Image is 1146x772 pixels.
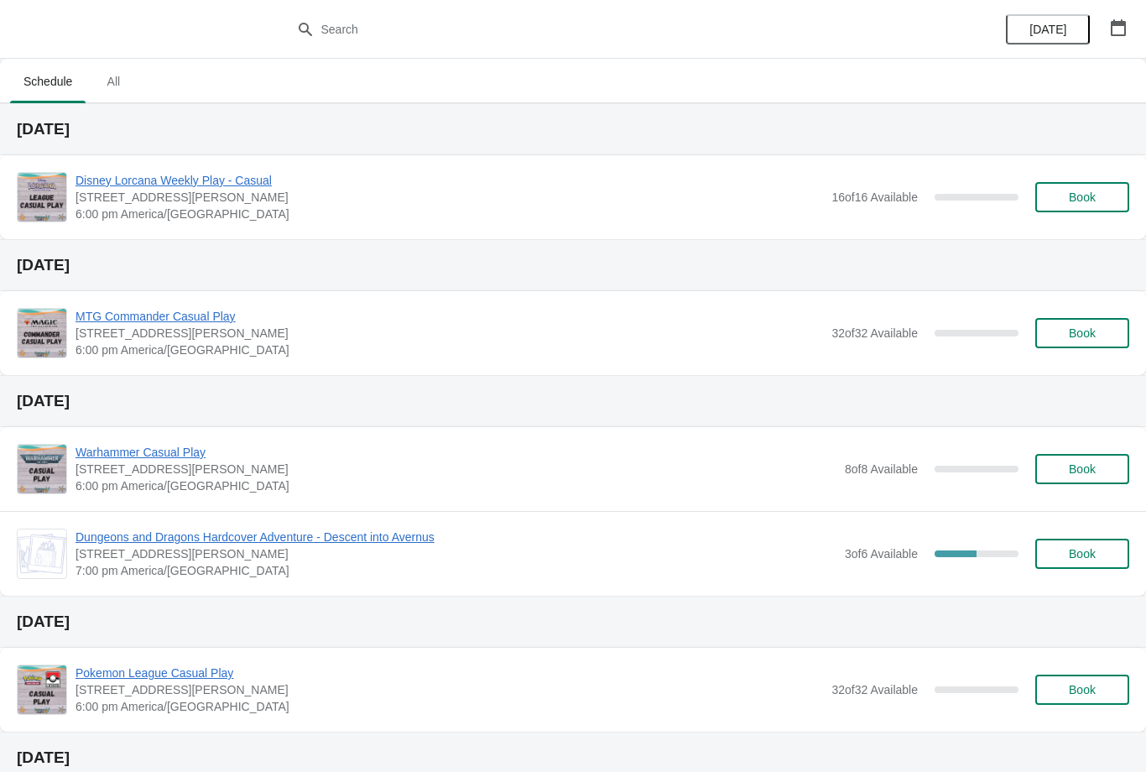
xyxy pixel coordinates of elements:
[76,681,823,698] span: [STREET_ADDRESS][PERSON_NAME]
[1006,14,1090,44] button: [DATE]
[18,445,66,493] img: Warhammer Casual Play | 2040 Louetta Rd Ste I Spring, TX 77388 | 6:00 pm America/Chicago
[1035,454,1129,484] button: Book
[845,547,918,561] span: 3 of 6 Available
[76,325,823,342] span: [STREET_ADDRESS][PERSON_NAME]
[1035,318,1129,348] button: Book
[76,461,836,477] span: [STREET_ADDRESS][PERSON_NAME]
[1029,23,1066,36] span: [DATE]
[76,698,823,715] span: 6:00 pm America/[GEOGRAPHIC_DATA]
[76,206,823,222] span: 6:00 pm America/[GEOGRAPHIC_DATA]
[18,309,66,357] img: MTG Commander Casual Play | 2040 Louetta Rd Ste I Spring, TX 77388 | 6:00 pm America/Chicago
[17,749,1129,766] h2: [DATE]
[17,613,1129,630] h2: [DATE]
[845,462,918,476] span: 8 of 8 Available
[831,190,918,204] span: 16 of 16 Available
[1069,547,1096,561] span: Book
[17,121,1129,138] h2: [DATE]
[1035,182,1129,212] button: Book
[1035,675,1129,705] button: Book
[17,393,1129,409] h2: [DATE]
[76,444,836,461] span: Warhammer Casual Play
[18,173,66,222] img: Disney Lorcana Weekly Play - Casual | 2040 Louetta Rd Ste I Spring, TX 77388 | 6:00 pm America/Ch...
[1069,462,1096,476] span: Book
[76,189,823,206] span: [STREET_ADDRESS][PERSON_NAME]
[1069,683,1096,696] span: Book
[76,477,836,494] span: 6:00 pm America/[GEOGRAPHIC_DATA]
[18,665,66,714] img: Pokemon League Casual Play | 2040 Louetta Rd Ste I Spring, TX 77388 | 6:00 pm America/Chicago
[76,545,836,562] span: [STREET_ADDRESS][PERSON_NAME]
[76,342,823,358] span: 6:00 pm America/[GEOGRAPHIC_DATA]
[76,172,823,189] span: Disney Lorcana Weekly Play - Casual
[76,308,823,325] span: MTG Commander Casual Play
[831,326,918,340] span: 32 of 32 Available
[10,66,86,96] span: Schedule
[76,562,836,579] span: 7:00 pm America/[GEOGRAPHIC_DATA]
[76,529,836,545] span: Dungeons and Dragons Hardcover Adventure - Descent into Avernus
[18,534,66,574] img: Dungeons and Dragons Hardcover Adventure - Descent into Avernus | 2040 Louetta Rd Ste I Spring, T...
[320,14,860,44] input: Search
[1069,190,1096,204] span: Book
[17,257,1129,274] h2: [DATE]
[831,683,918,696] span: 32 of 32 Available
[92,66,134,96] span: All
[76,665,823,681] span: Pokemon League Casual Play
[1069,326,1096,340] span: Book
[1035,539,1129,569] button: Book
